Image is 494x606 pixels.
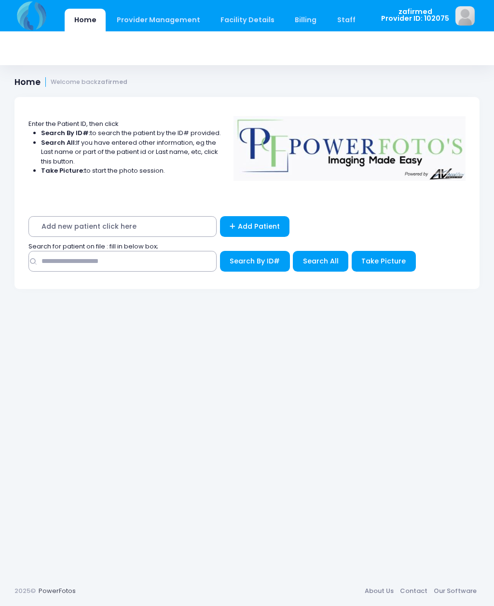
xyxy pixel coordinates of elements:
[430,582,480,600] a: Our Software
[41,138,221,166] li: If you have entered other information, eg the Last name or part of the patient id or Last name, e...
[229,110,470,181] img: Logo
[220,216,290,237] a: Add Patient
[41,128,90,138] strong: Search By ID#:
[51,79,127,86] small: Welcome back
[41,128,221,138] li: to search the patient by the ID# provided.
[303,256,339,266] span: Search All
[14,77,127,87] h1: Home
[220,251,290,272] button: Search By ID#
[381,8,449,22] span: zafirmed Provider ID: 102075
[28,242,158,251] span: Search for patient on file : fill in below box;
[41,166,221,176] li: to start the photo session.
[97,78,127,86] strong: zafirmed
[397,582,430,600] a: Contact
[361,256,406,266] span: Take Picture
[14,586,36,595] span: 2025©
[65,9,106,31] a: Home
[211,9,284,31] a: Facility Details
[28,119,119,128] span: Enter the Patient ID, then click
[328,9,365,31] a: Staff
[41,166,84,175] strong: Take Picture:
[41,138,76,147] strong: Search All:
[28,216,217,237] span: Add new patient click here
[230,256,280,266] span: Search By ID#
[107,9,209,31] a: Provider Management
[361,582,397,600] a: About Us
[352,251,416,272] button: Take Picture
[286,9,326,31] a: Billing
[455,6,475,26] img: image
[39,586,76,595] a: PowerFotos
[293,251,348,272] button: Search All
